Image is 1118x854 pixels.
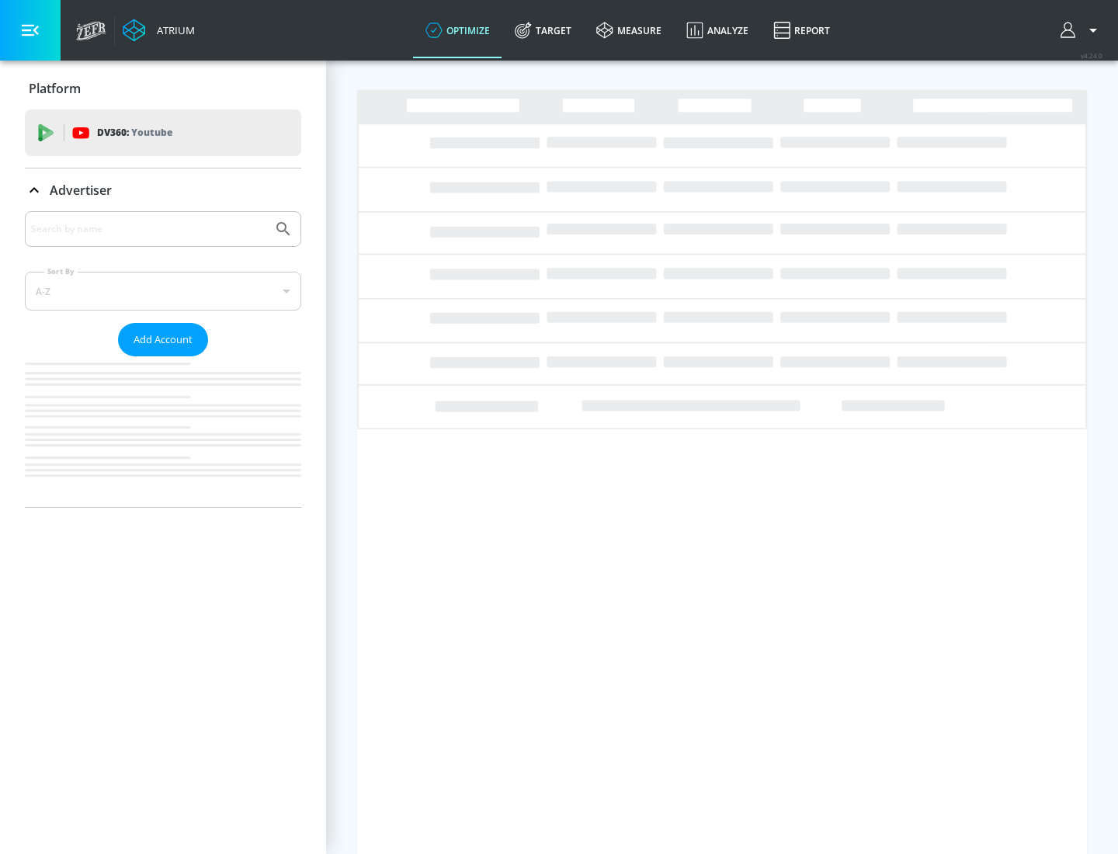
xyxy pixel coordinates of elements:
span: Add Account [134,331,193,349]
div: DV360: Youtube [25,109,301,156]
div: Atrium [151,23,195,37]
div: Platform [25,67,301,110]
p: Youtube [131,124,172,141]
span: v 4.24.0 [1081,51,1102,60]
a: optimize [413,2,502,58]
a: Analyze [674,2,761,58]
div: Advertiser [25,168,301,212]
p: DV360: [97,124,172,141]
input: Search by name [31,219,266,239]
label: Sort By [44,266,78,276]
a: Atrium [123,19,195,42]
div: A-Z [25,272,301,311]
a: Target [502,2,584,58]
button: Add Account [118,323,208,356]
p: Advertiser [50,182,112,199]
a: measure [584,2,674,58]
a: Report [761,2,842,58]
p: Platform [29,80,81,97]
nav: list of Advertiser [25,356,301,507]
div: Advertiser [25,211,301,507]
